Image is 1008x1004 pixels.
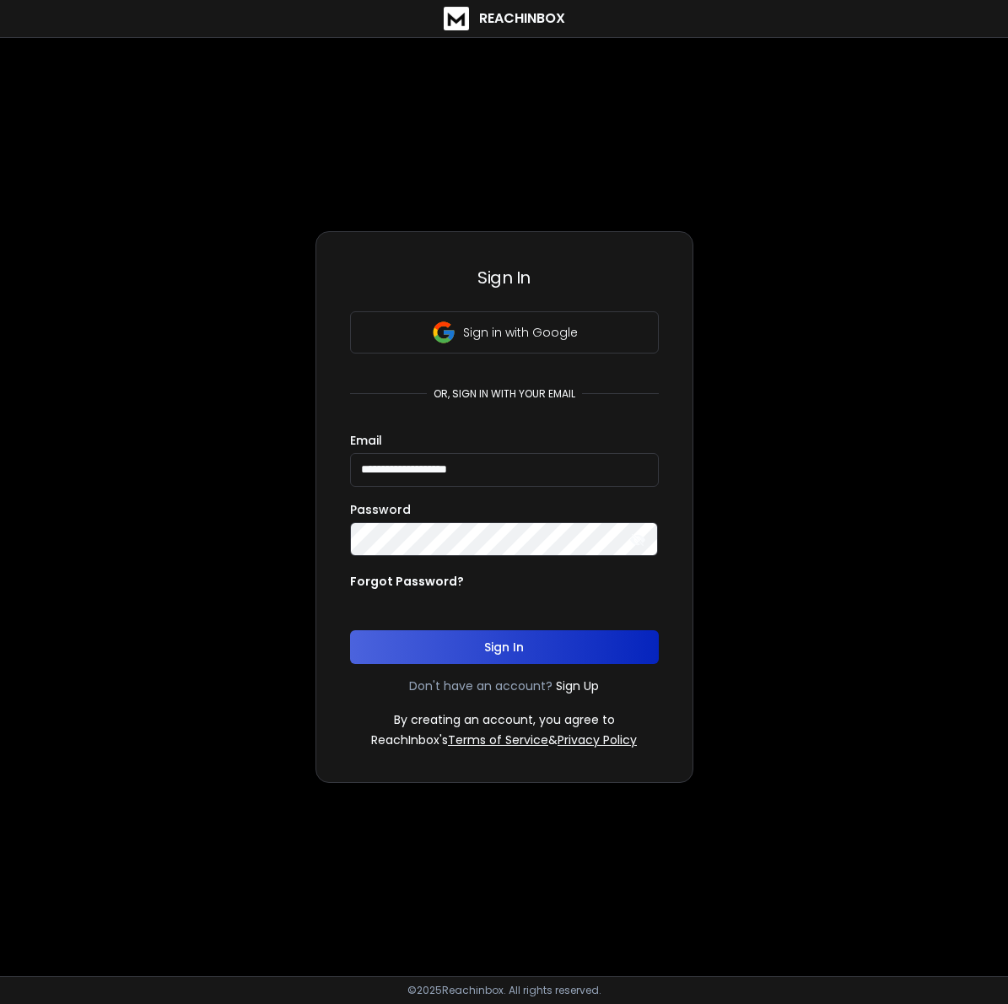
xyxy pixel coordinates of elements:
[444,7,565,30] a: ReachInbox
[556,677,599,694] a: Sign Up
[444,7,469,30] img: logo
[463,324,578,341] p: Sign in with Google
[479,8,565,29] h1: ReachInbox
[394,711,615,728] p: By creating an account, you agree to
[558,731,637,748] a: Privacy Policy
[371,731,637,748] p: ReachInbox's &
[350,504,411,515] label: Password
[350,435,382,446] label: Email
[427,387,582,401] p: or, sign in with your email
[350,266,659,289] h3: Sign In
[409,677,553,694] p: Don't have an account?
[350,630,659,664] button: Sign In
[407,984,601,997] p: © 2025 Reachinbox. All rights reserved.
[350,311,659,354] button: Sign in with Google
[350,573,464,590] p: Forgot Password?
[448,731,548,748] a: Terms of Service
